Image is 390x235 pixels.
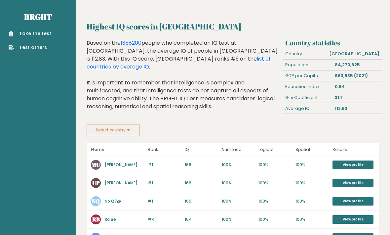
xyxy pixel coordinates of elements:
[283,103,332,114] div: Average IQ
[105,216,116,222] a: Ra Be
[9,30,51,37] a: Take the test
[121,39,141,47] a: 1358200
[283,92,332,103] div: Gini Coefficient
[332,197,373,206] a: View profile
[222,216,255,222] p: 100%
[295,198,329,204] p: 100%
[283,49,327,59] div: Country
[295,162,329,168] p: 100%
[91,147,104,152] b: Name
[332,81,382,92] div: 0.94
[185,162,218,168] p: 166
[332,146,375,154] p: Results
[148,146,181,154] p: Rank
[105,198,121,204] a: No Q7@
[222,146,255,154] p: Numerical
[92,179,100,187] text: UP
[185,146,218,154] p: IQ
[332,70,382,81] div: $63,835 (2021)
[332,179,373,187] a: View profile
[332,161,373,169] a: View profile
[148,162,181,168] p: #1
[332,103,382,114] div: 112.83
[185,198,218,204] p: 166
[87,39,280,120] div: Based on the people who completed an IQ test at [GEOGRAPHIC_DATA], the average IQ of people in [G...
[92,215,100,223] text: RB
[332,215,373,224] a: View profile
[222,198,255,204] p: 100%
[87,21,379,32] h2: Highest IQ scores in [GEOGRAPHIC_DATA]
[295,180,329,186] p: 100%
[258,216,292,222] p: 100%
[295,216,329,222] p: 100%
[148,180,181,186] p: #1
[185,216,218,222] p: 164
[222,162,255,168] p: 100%
[258,198,292,204] p: 100%
[332,92,382,103] div: 31.7
[24,12,52,22] a: Brght
[92,197,100,205] text: NQ
[285,39,379,47] h3: Country statistics
[185,180,218,186] p: 166
[258,162,292,168] p: 100%
[332,60,382,70] div: 84,270,625
[258,180,292,186] p: 100%
[92,161,100,168] text: MU
[148,198,181,204] p: #1
[283,70,332,81] div: GDP per Capita
[105,180,137,186] a: [PERSON_NAME]
[148,216,181,222] p: #4
[9,44,51,51] a: Test others
[87,55,271,70] a: list of countries by average IQ
[283,60,332,70] div: Population
[295,146,329,154] p: Spatial
[327,49,382,59] div: [GEOGRAPHIC_DATA]
[105,162,137,167] a: [PERSON_NAME]
[87,124,139,136] button: Select country
[222,180,255,186] p: 100%
[283,81,332,92] div: Education Index
[258,146,292,154] p: Logical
